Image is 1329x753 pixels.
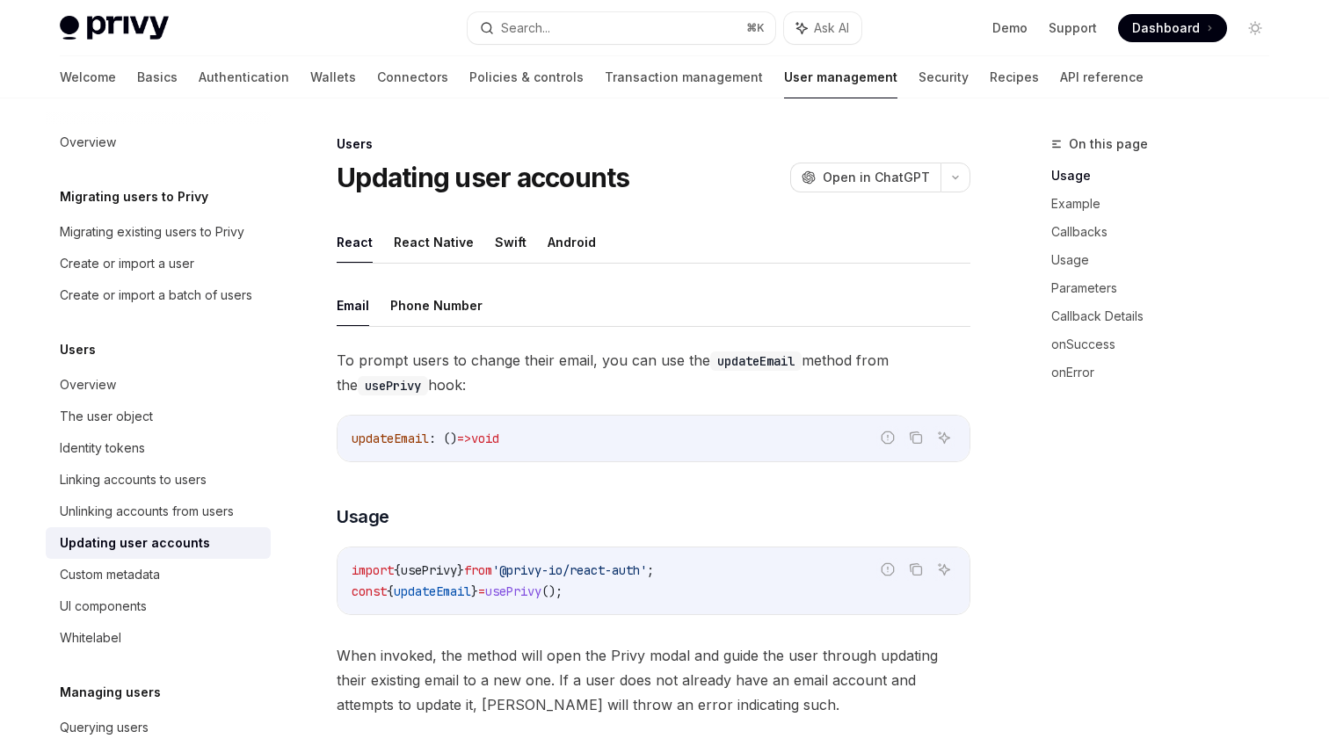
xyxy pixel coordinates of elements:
a: Usage [1051,246,1283,274]
button: Email [337,285,369,326]
span: const [352,583,387,599]
a: Wallets [310,56,356,98]
span: When invoked, the method will open the Privy modal and guide the user through updating their exis... [337,643,970,717]
span: void [471,431,499,446]
span: Usage [337,504,389,529]
div: Overview [60,374,116,395]
a: Security [919,56,969,98]
span: => [457,431,471,446]
button: Search...⌘K [468,12,775,44]
a: Connectors [377,56,448,98]
a: UI components [46,590,271,622]
a: Callbacks [1051,218,1283,246]
span: ; [647,562,654,578]
a: onError [1051,358,1283,387]
button: Android [548,221,596,263]
a: Example [1051,190,1283,218]
div: UI components [60,596,147,617]
span: usePrivy [485,583,541,599]
h1: Updating user accounts [337,162,630,193]
button: Ask AI [784,12,861,44]
div: Custom metadata [60,564,160,585]
span: } [471,583,478,599]
div: The user object [60,406,153,427]
a: Querying users [46,712,271,743]
a: Policies & controls [469,56,584,98]
span: updateEmail [352,431,429,446]
a: Linking accounts to users [46,464,271,496]
a: Welcome [60,56,116,98]
a: Overview [46,369,271,401]
a: Unlinking accounts from users [46,496,271,527]
span: To prompt users to change their email, you can use the method from the hook: [337,348,970,397]
a: Usage [1051,162,1283,190]
button: Toggle dark mode [1241,14,1269,42]
button: React Native [394,221,474,263]
a: Migrating existing users to Privy [46,216,271,248]
span: On this page [1069,134,1148,155]
a: Dashboard [1118,14,1227,42]
a: Basics [137,56,178,98]
div: Create or import a batch of users [60,285,252,306]
span: Open in ChatGPT [823,169,930,186]
a: Parameters [1051,274,1283,302]
a: Create or import a batch of users [46,279,271,311]
h5: Migrating users to Privy [60,186,208,207]
a: Support [1049,19,1097,37]
a: The user object [46,401,271,432]
a: Identity tokens [46,432,271,464]
span: ⌘ K [746,21,765,35]
span: usePrivy [401,562,457,578]
div: Migrating existing users to Privy [60,221,244,243]
h5: Users [60,339,96,360]
button: Open in ChatGPT [790,163,940,192]
a: Create or import a user [46,248,271,279]
a: User management [784,56,897,98]
div: Identity tokens [60,438,145,459]
h5: Managing users [60,682,161,703]
button: Report incorrect code [876,558,899,581]
span: { [387,583,394,599]
code: updateEmail [710,351,802,371]
div: Updating user accounts [60,532,210,554]
div: Create or import a user [60,253,194,274]
a: Transaction management [605,56,763,98]
a: Custom metadata [46,559,271,590]
span: } [457,562,464,578]
span: = [478,583,485,599]
div: Users [337,135,970,153]
div: Unlinking accounts from users [60,501,234,522]
a: Authentication [199,56,289,98]
img: light logo [60,16,169,40]
span: from [464,562,492,578]
a: Demo [992,19,1028,37]
div: Querying users [60,717,149,738]
a: Updating user accounts [46,527,271,559]
span: updateEmail [394,583,471,599]
button: Phone Number [390,285,483,326]
a: Overview [46,127,271,158]
div: Linking accounts to users [60,469,207,490]
a: API reference [1060,56,1144,98]
span: (); [541,583,563,599]
button: Copy the contents from the code block [904,426,927,449]
button: React [337,221,373,263]
a: Recipes [990,56,1039,98]
div: Overview [60,132,116,153]
span: Ask AI [814,19,849,37]
span: import [352,562,394,578]
div: Search... [501,18,550,39]
button: Ask AI [933,558,955,581]
span: '@privy-io/react-auth' [492,562,647,578]
button: Ask AI [933,426,955,449]
a: Callback Details [1051,302,1283,330]
div: Whitelabel [60,627,121,648]
a: Whitelabel [46,622,271,654]
span: { [394,562,401,578]
a: onSuccess [1051,330,1283,358]
span: : () [429,431,457,446]
code: usePrivy [358,376,428,395]
button: Report incorrect code [876,426,899,449]
button: Copy the contents from the code block [904,558,927,581]
span: Dashboard [1132,19,1200,37]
